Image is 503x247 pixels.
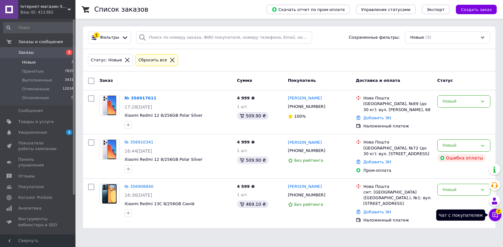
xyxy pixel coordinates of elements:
div: Статус: Новые [90,57,123,64]
span: Статус [437,78,453,83]
div: 469.10 ₴ [237,200,268,208]
span: Показатели работы компании [18,140,58,152]
span: Сохраненные фильтры: [349,35,400,41]
span: Каталог ProSale [18,195,52,200]
span: Новые [410,35,424,41]
a: Xiaomi Redmi 12 8/256GB Polar Silver [124,157,202,162]
span: 3 [71,59,74,65]
a: Xiaomi Redmi 13C 8/256GB Синій [124,201,194,206]
span: 3431 [65,77,74,83]
span: [PHONE_NUMBER] [288,148,325,153]
a: № 356917611 [124,96,157,100]
div: [GEOGRAPHIC_DATA], №72 (до 30 кг): вул. [STREET_ADDRESS] [363,145,432,157]
span: Отмененные [22,86,49,92]
div: Сбросить все [137,57,168,64]
span: Экспорт [427,7,445,12]
a: [PERSON_NAME] [288,95,322,101]
span: 3 [66,50,72,55]
div: Наложенный платеж [363,123,432,129]
span: Заказы и сообщения [18,39,63,45]
button: Управление статусами [356,5,416,14]
span: Создать заказ [461,7,492,12]
a: Добавить ЭН [363,115,391,120]
span: Новые [22,59,36,65]
div: Новый [443,187,478,193]
div: 509.90 ₴ [237,156,268,164]
a: № 356908840 [124,184,153,189]
span: Панель управления [18,157,58,168]
span: Фильтры [100,35,119,41]
div: Нова Пошта [363,95,432,101]
div: смт. [GEOGRAPHIC_DATA] ([GEOGRAPHIC_DATA].), №1: вул. [STREET_ADDRESS] [363,189,432,207]
input: Поиск по номеру заказа, ФИО покупателя, номеру телефона, Email, номеру накладной [136,31,312,44]
div: 509.90 ₴ [237,112,268,120]
span: 16:36[DATE] [124,193,152,198]
a: Добавить ЭН [363,210,391,214]
span: [PHONE_NUMBER] [288,193,325,197]
img: Фото товару [100,140,119,159]
span: Покупатели [18,184,44,190]
a: Фото товару [99,184,119,204]
span: 4 999 ₴ [237,140,255,144]
span: 16:44[DATE] [124,149,152,154]
span: Доставка и оплата [356,78,400,83]
span: Товары и услуги [18,119,54,125]
div: Новый [443,142,478,149]
img: Фото товару [100,184,119,204]
div: Пром-оплата [363,168,432,173]
span: Без рейтинга [294,158,323,163]
span: Выполненные [22,77,52,83]
div: Наложенный платеж [363,217,432,223]
span: Інтернет-магазин SMUZI MARKET – доставка по Україні. Оформляйте замовлення онлайн 24/7 [20,4,68,9]
a: № 356910341 [124,140,153,144]
input: Поиск [3,22,74,33]
button: Чат с покупателем2 [489,209,501,221]
span: 2 [496,207,501,213]
div: 1 [94,32,99,38]
span: Без рейтинга [294,202,323,207]
span: 1 [66,130,72,135]
div: Ошибка оплаты [437,154,486,162]
span: Инструменты вебмастера и SEO [18,216,58,227]
h1: Список заказов [94,6,148,13]
span: 1 шт. [237,192,248,197]
div: Нова Пошта [363,139,432,145]
span: Отзывы [18,173,35,179]
button: Создать заказ [456,5,497,14]
div: Ваш ID: 411382 [20,9,75,15]
button: Скачать отчет по пром-оплате [267,5,350,14]
span: 17:28[DATE] [124,104,152,109]
span: 4 599 ₴ [237,184,255,189]
span: 100% [294,114,306,119]
span: 0 [71,95,74,101]
div: Нова Пошта [363,184,432,189]
span: (3) [425,35,431,40]
span: Скачать отчет по пром-оплате [272,7,345,12]
span: Аналитика [18,205,41,211]
span: Заказ [99,78,113,83]
span: 4 999 ₴ [237,96,255,100]
a: Xiaomi Redmi 12 8/256GB Polar Silver [124,113,202,118]
span: Покупатель [288,78,316,83]
span: 1 шт. [237,148,248,153]
a: Фото товару [99,139,119,160]
a: Добавить ЭН [363,160,391,164]
span: 12034 [63,86,74,92]
span: Сумма [237,78,252,83]
span: 1 шт. [237,104,248,109]
span: Уведомления [18,130,47,135]
span: Заказы [18,50,34,55]
button: Экспорт [422,5,450,14]
span: Управление статусами [361,7,411,12]
a: Фото товару [99,95,119,115]
span: [PHONE_NUMBER] [288,104,325,109]
div: Новый [443,98,478,105]
span: Управление сайтом [18,233,58,244]
span: Оплаченные [22,95,49,101]
span: Сообщения [18,108,43,114]
span: Принятые [22,69,44,74]
a: [PERSON_NAME] [288,140,322,146]
div: Чат с покупателем [436,210,485,221]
